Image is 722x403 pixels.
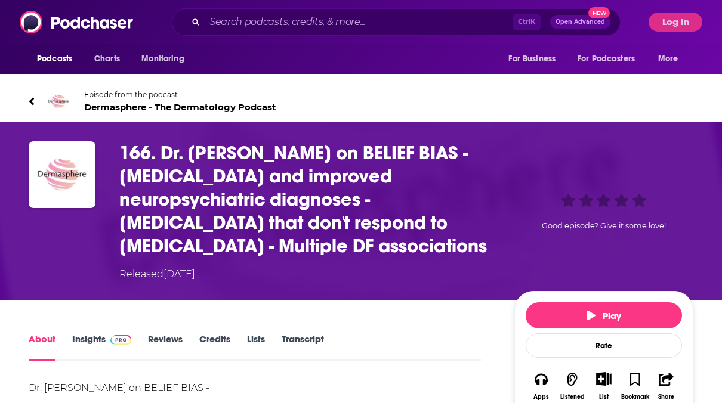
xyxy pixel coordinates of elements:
[650,48,693,70] button: open menu
[119,267,195,281] div: Released [DATE]
[526,302,682,328] button: Play
[542,221,666,230] span: Good episode? Give it some love!
[556,19,605,25] span: Open Advanced
[141,51,184,67] span: Monitoring
[199,333,230,361] a: Credits
[29,87,361,116] a: Dermasphere - The Dermatology PodcastEpisode from the podcastDermasphere - The Dermatology Podcast
[29,141,95,208] img: 166. Dr. Steve Feldman on BELIEF BIAS - Dupilumab and improved neuropsychiatric diagnoses - Heman...
[94,51,120,67] span: Charts
[282,333,324,361] a: Transcript
[591,372,616,385] button: Show More Button
[29,333,55,361] a: About
[658,393,674,401] div: Share
[44,87,73,116] img: Dermasphere - The Dermatology Podcast
[84,90,276,99] span: Episode from the podcast
[87,48,127,70] a: Charts
[533,393,549,401] div: Apps
[119,141,495,258] h1: 166. Dr. Steve Feldman on BELIEF BIAS - Dupilumab and improved neuropsychiatric diagnoses - Heman...
[148,333,183,361] a: Reviews
[247,333,265,361] a: Lists
[658,51,678,67] span: More
[649,13,702,32] button: Log In
[29,48,88,70] button: open menu
[110,335,131,345] img: Podchaser Pro
[526,333,682,358] div: Rate
[172,8,621,36] div: Search podcasts, credits, & more...
[500,48,570,70] button: open menu
[37,51,72,67] span: Podcasts
[205,13,513,32] input: Search podcasts, credits, & more...
[588,7,610,18] span: New
[599,393,609,401] div: List
[578,51,635,67] span: For Podcasters
[513,14,541,30] span: Ctrl K
[72,333,131,361] a: InsightsPodchaser Pro
[570,48,652,70] button: open menu
[84,101,276,113] span: Dermasphere - The Dermatology Podcast
[621,393,649,401] div: Bookmark
[133,48,199,70] button: open menu
[550,15,610,29] button: Open AdvancedNew
[587,310,621,321] span: Play
[20,11,134,33] img: Podchaser - Follow, Share and Rate Podcasts
[508,51,556,67] span: For Business
[560,393,585,401] div: Listened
